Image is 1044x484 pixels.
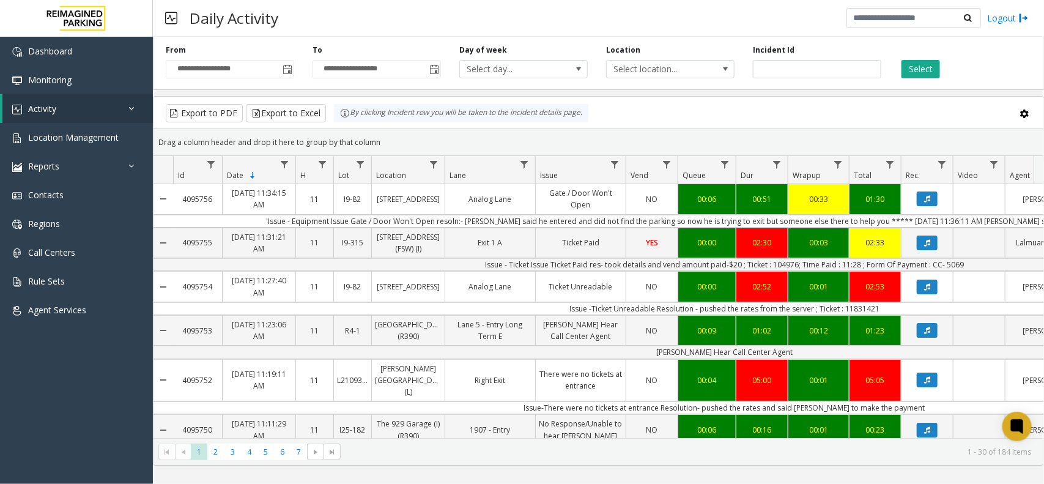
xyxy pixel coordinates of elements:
[165,3,177,33] img: pageIcon
[12,277,22,287] img: 'icon'
[12,47,22,57] img: 'icon'
[280,61,294,78] span: Toggle popup
[427,61,440,78] span: Toggle popup
[2,94,153,123] a: Activity
[646,281,658,292] span: NO
[853,424,898,436] div: 00:23
[626,190,678,208] a: NO
[626,322,678,340] a: NO
[450,170,466,181] span: Lane
[12,306,22,316] img: 'icon'
[334,278,371,296] a: I9-82
[28,160,59,172] span: Reports
[631,170,648,181] span: Vend
[313,45,322,56] label: To
[536,184,626,214] a: Gate / Door Won't Open
[853,281,898,292] div: 02:53
[28,74,72,86] span: Monitoring
[681,374,733,386] div: 00:04
[334,421,371,439] a: I25-182
[372,190,445,208] a: [STREET_ADDRESS]
[626,371,678,389] a: NO
[678,322,736,340] a: 00:09
[736,278,788,296] a: 02:52
[223,415,295,444] a: [DATE] 11:11:29 AM
[736,322,788,340] a: 01:02
[850,190,901,208] a: 01:30
[906,170,920,181] span: Rec.
[753,45,794,56] label: Incident Id
[334,234,371,251] a: I9-315
[12,191,22,201] img: 'icon'
[154,267,173,306] a: Collapse Details
[445,234,535,251] a: Exit 1 A
[372,316,445,345] a: [GEOGRAPHIC_DATA] (R390)
[300,170,306,181] span: H
[791,374,846,386] div: 00:01
[28,247,75,258] span: Call Centers
[334,371,371,389] a: L21093100
[338,170,349,181] span: Lot
[445,190,535,208] a: Analog Lane
[372,360,445,401] a: [PERSON_NAME][GEOGRAPHIC_DATA] (L)
[223,316,295,345] a: [DATE] 11:23:06 AM
[28,132,119,143] span: Location Management
[154,355,173,406] a: Collapse Details
[607,61,708,78] span: Select location...
[717,156,733,173] a: Queue Filter Menu
[736,234,788,251] a: 02:30
[739,237,785,248] div: 02:30
[274,444,291,460] span: Page 6
[314,156,331,173] a: H Filter Menu
[241,444,257,460] span: Page 4
[28,304,86,316] span: Agent Services
[166,104,243,122] button: Export to PDF
[376,170,406,181] span: Location
[459,45,507,56] label: Day of week
[296,371,333,389] a: 11
[296,322,333,340] a: 11
[788,421,849,439] a: 00:01
[327,447,337,457] span: Go to the last page
[203,156,220,173] a: Id Filter Menu
[788,234,849,251] a: 00:03
[793,170,821,181] span: Wrapup
[791,281,846,292] div: 00:01
[769,156,785,173] a: Dur Filter Menu
[223,184,295,214] a: [DATE] 11:34:15 AM
[296,421,333,439] a: 11
[173,371,222,389] a: 4095752
[12,162,22,172] img: 'icon'
[352,156,369,173] a: Lot Filter Menu
[296,234,333,251] a: 11
[683,170,706,181] span: Queue
[536,365,626,395] a: There were no tickets at entrance
[739,424,785,436] div: 00:16
[681,424,733,436] div: 00:06
[173,234,222,251] a: 4095755
[223,272,295,301] a: [DATE] 11:27:40 AM
[853,325,898,337] div: 01:23
[646,326,658,336] span: NO
[788,371,849,389] a: 00:01
[791,424,846,436] div: 00:01
[736,421,788,439] a: 00:16
[788,322,849,340] a: 00:12
[248,171,257,181] span: Sortable
[191,444,207,460] span: Page 1
[334,322,371,340] a: R4-1
[850,278,901,296] a: 02:53
[540,170,558,181] span: Issue
[340,108,350,118] img: infoIcon.svg
[626,234,678,251] a: YES
[678,278,736,296] a: 00:00
[173,322,222,340] a: 4095753
[882,156,898,173] a: Total Filter Menu
[154,410,173,449] a: Collapse Details
[646,425,658,435] span: NO
[934,156,950,173] a: Rec. Filter Menu
[626,421,678,439] a: NO
[445,278,535,296] a: Analog Lane
[606,45,640,56] label: Location
[257,444,274,460] span: Page 5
